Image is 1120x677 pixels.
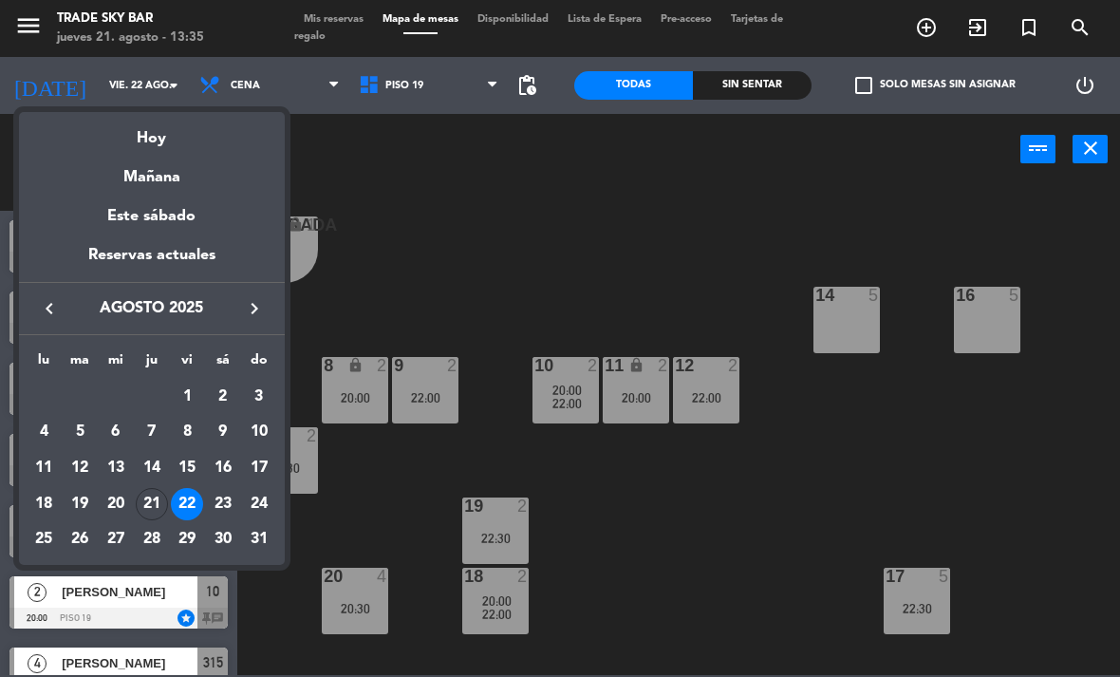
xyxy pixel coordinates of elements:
[66,296,237,321] span: agosto 2025
[243,524,275,556] div: 31
[98,450,134,486] td: 13 de agosto de 2025
[205,415,241,451] td: 9 de agosto de 2025
[27,349,63,379] th: lunes
[171,452,203,484] div: 15
[32,296,66,321] button: keyboard_arrow_left
[19,190,285,243] div: Este sábado
[205,379,241,415] td: 2 de agosto de 2025
[207,381,239,413] div: 2
[27,379,170,415] td: AGO.
[28,488,60,520] div: 18
[98,415,134,451] td: 6 de agosto de 2025
[207,488,239,520] div: 23
[98,522,134,558] td: 27 de agosto de 2025
[136,416,168,448] div: 7
[19,112,285,151] div: Hoy
[205,349,241,379] th: sábado
[64,488,96,520] div: 19
[241,349,277,379] th: domingo
[237,296,271,321] button: keyboard_arrow_right
[98,486,134,522] td: 20 de agosto de 2025
[171,488,203,520] div: 22
[136,452,168,484] div: 14
[100,452,132,484] div: 13
[134,450,170,486] td: 14 de agosto de 2025
[171,381,203,413] div: 1
[241,415,277,451] td: 10 de agosto de 2025
[38,297,61,320] i: keyboard_arrow_left
[134,522,170,558] td: 28 de agosto de 2025
[28,452,60,484] div: 11
[243,381,275,413] div: 3
[28,416,60,448] div: 4
[19,243,285,282] div: Reservas actuales
[243,452,275,484] div: 17
[134,415,170,451] td: 7 de agosto de 2025
[205,450,241,486] td: 16 de agosto de 2025
[28,524,60,556] div: 25
[243,488,275,520] div: 24
[205,486,241,522] td: 23 de agosto de 2025
[243,297,266,320] i: keyboard_arrow_right
[100,524,132,556] div: 27
[100,488,132,520] div: 20
[207,416,239,448] div: 9
[134,349,170,379] th: jueves
[100,416,132,448] div: 6
[27,415,63,451] td: 4 de agosto de 2025
[205,522,241,558] td: 30 de agosto de 2025
[136,524,168,556] div: 28
[64,524,96,556] div: 26
[241,379,277,415] td: 3 de agosto de 2025
[243,416,275,448] div: 10
[64,416,96,448] div: 5
[241,450,277,486] td: 17 de agosto de 2025
[171,524,203,556] div: 29
[241,486,277,522] td: 24 de agosto de 2025
[64,452,96,484] div: 12
[169,379,205,415] td: 1 de agosto de 2025
[62,486,98,522] td: 19 de agosto de 2025
[169,486,205,522] td: 22 de agosto de 2025
[207,524,239,556] div: 30
[207,452,239,484] div: 16
[27,450,63,486] td: 11 de agosto de 2025
[169,349,205,379] th: viernes
[27,522,63,558] td: 25 de agosto de 2025
[62,415,98,451] td: 5 de agosto de 2025
[62,450,98,486] td: 12 de agosto de 2025
[62,522,98,558] td: 26 de agosto de 2025
[169,522,205,558] td: 29 de agosto de 2025
[98,349,134,379] th: miércoles
[171,416,203,448] div: 8
[19,151,285,190] div: Mañana
[136,488,168,520] div: 21
[62,349,98,379] th: martes
[134,486,170,522] td: 21 de agosto de 2025
[169,450,205,486] td: 15 de agosto de 2025
[169,415,205,451] td: 8 de agosto de 2025
[27,486,63,522] td: 18 de agosto de 2025
[241,522,277,558] td: 31 de agosto de 2025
